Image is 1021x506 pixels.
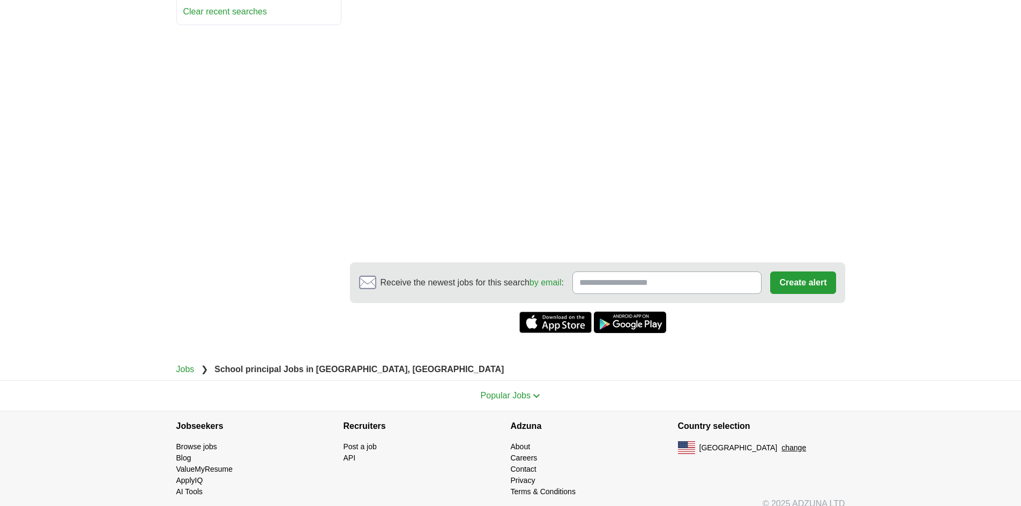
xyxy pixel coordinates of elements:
[770,271,836,294] button: Create alert
[381,276,564,289] span: Receive the newest jobs for this search :
[176,465,233,473] a: ValueMyResume
[214,365,504,374] strong: School principal Jobs in [GEOGRAPHIC_DATA], [GEOGRAPHIC_DATA]
[176,476,203,485] a: ApplyIQ
[176,365,195,374] a: Jobs
[183,7,267,16] a: Clear recent searches
[176,454,191,462] a: Blog
[530,278,562,287] a: by email
[201,365,208,374] span: ❯
[176,487,203,496] a: AI Tools
[344,454,356,462] a: API
[519,312,592,333] a: Get the iPhone app
[511,442,531,451] a: About
[511,454,538,462] a: Careers
[511,465,536,473] a: Contact
[678,411,845,441] h4: Country selection
[594,312,666,333] a: Get the Android app
[511,476,535,485] a: Privacy
[481,391,531,400] span: Popular Jobs
[176,442,217,451] a: Browse jobs
[344,442,377,451] a: Post a job
[533,394,540,398] img: toggle icon
[511,487,576,496] a: Terms & Conditions
[699,442,778,454] span: [GEOGRAPHIC_DATA]
[781,442,806,454] button: change
[678,441,695,454] img: US flag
